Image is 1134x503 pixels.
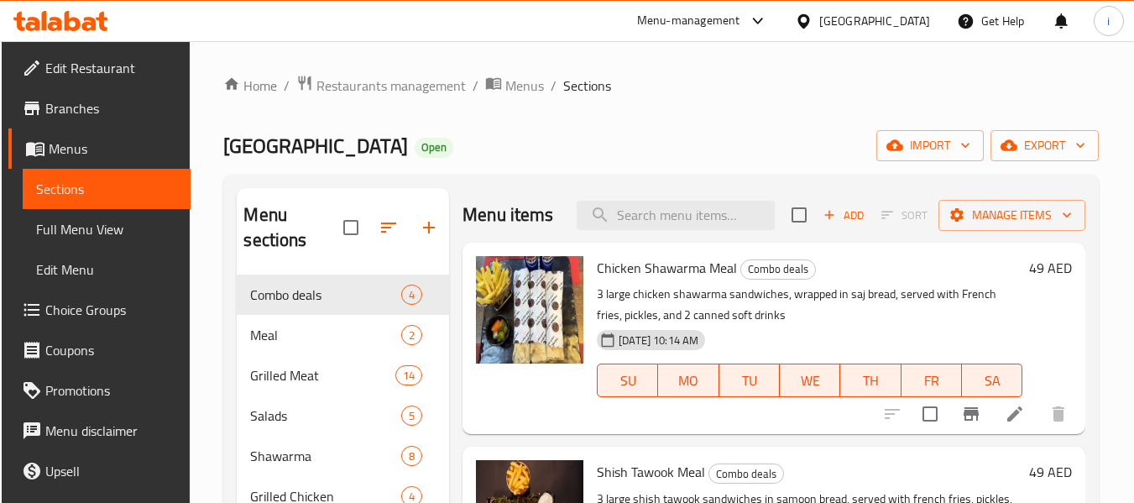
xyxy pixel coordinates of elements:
span: 4 [402,287,421,303]
img: Chicken Shawarma Meal [476,256,583,364]
span: Select all sections [333,210,368,245]
li: / [473,76,478,96]
span: Menus [505,76,544,96]
span: Select section first [870,202,938,228]
a: Upsell [8,451,191,491]
a: Menu disclaimer [8,411,191,451]
span: TU [726,369,773,393]
li: / [284,76,290,96]
a: Edit Menu [23,249,191,290]
button: Add section [409,207,449,248]
span: i [1107,12,1110,30]
span: Chicken Shawarma Meal [597,255,737,280]
span: Coupons [45,340,178,360]
h2: Menu sections [243,202,343,253]
div: Combo deals [740,259,816,280]
a: Sections [23,169,191,209]
span: Meal [250,325,401,345]
a: Home [223,76,277,96]
a: Edit Restaurant [8,48,191,88]
span: Open [415,140,453,155]
span: WE [786,369,834,393]
span: Combo deals [709,464,783,484]
span: MO [665,369,712,393]
span: Combo deals [250,285,401,305]
span: SU [604,369,651,393]
span: Menus [49,139,178,159]
span: import [890,135,970,156]
span: SA [969,369,1016,393]
a: Restaurants management [296,75,466,97]
span: [GEOGRAPHIC_DATA] [223,127,408,165]
span: Full Menu View [36,219,178,239]
div: Open [415,138,453,158]
li: / [551,76,557,96]
div: items [401,285,422,305]
button: Add [817,202,870,228]
span: Sort sections [368,207,409,248]
div: Salads [250,406,401,426]
nav: breadcrumb [223,75,1099,97]
p: 3 large chicken shawarma sandwiches, wrapped in saj bread, served with French fries, pickles, and... [597,284,1022,326]
button: import [876,130,984,161]
div: Shawarma8 [237,436,449,476]
span: Select to update [912,396,948,432]
span: Edit Restaurant [45,58,178,78]
span: TH [847,369,894,393]
span: Menu disclaimer [45,421,178,441]
div: Combo deals [708,464,784,484]
span: Choice Groups [45,300,178,320]
div: items [401,325,422,345]
span: export [1004,135,1085,156]
span: Combo deals [741,259,815,279]
span: Sections [563,76,611,96]
span: Shish Tawook Meal [597,459,705,485]
span: 8 [402,448,421,464]
button: export [990,130,1099,161]
span: Add item [817,202,870,228]
a: Coupons [8,330,191,370]
div: Grilled Meat14 [237,355,449,396]
span: Sections [36,179,178,199]
button: SA [962,364,1022,397]
button: delete [1038,394,1079,434]
div: Menu-management [637,11,740,31]
a: Edit menu item [1005,404,1025,424]
span: 5 [402,408,421,424]
a: Menus [8,128,191,169]
span: Promotions [45,380,178,401]
div: items [401,446,422,466]
button: MO [658,364,719,397]
span: Restaurants management [316,76,466,96]
h6: 49 AED [1029,460,1072,484]
div: Combo deals4 [237,275,449,315]
span: Branches [45,98,178,118]
span: Shawarma [250,446,401,466]
button: SU [597,364,658,397]
h6: 49 AED [1029,256,1072,280]
a: Full Menu View [23,209,191,249]
button: FR [901,364,962,397]
button: Manage items [938,200,1085,231]
a: Branches [8,88,191,128]
button: Branch-specific-item [951,394,991,434]
div: items [395,365,422,385]
div: items [401,406,422,426]
span: Grilled Meat [250,365,395,385]
span: 14 [396,368,421,384]
span: FR [908,369,955,393]
button: TH [840,364,901,397]
span: Edit Menu [36,259,178,280]
div: [GEOGRAPHIC_DATA] [819,12,930,30]
a: Menus [485,75,544,97]
span: [DATE] 10:14 AM [612,333,705,348]
a: Promotions [8,370,191,411]
div: Salads5 [237,396,449,436]
button: TU [719,364,780,397]
div: Meal2 [237,315,449,355]
input: search [577,201,775,230]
